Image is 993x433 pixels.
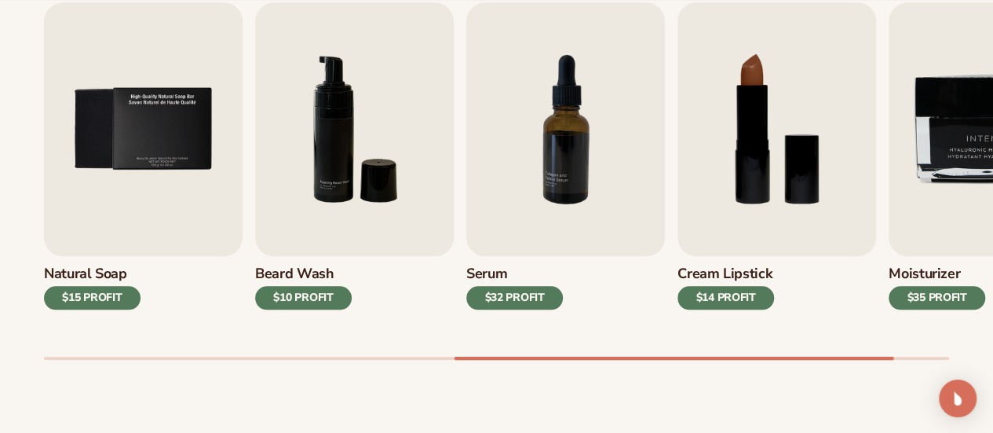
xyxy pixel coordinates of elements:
[255,286,352,310] div: $10 PROFIT
[255,2,454,332] a: 6 / 9
[44,286,141,310] div: $15 PROFIT
[939,380,977,417] div: Open Intercom Messenger
[889,266,985,283] h3: Moisturizer
[255,266,352,283] h3: Beard Wash
[677,2,876,332] a: 8 / 9
[466,2,665,332] a: 7 / 9
[889,286,985,310] div: $35 PROFIT
[677,266,774,283] h3: Cream Lipstick
[677,286,774,310] div: $14 PROFIT
[466,286,563,310] div: $32 PROFIT
[44,266,141,283] h3: Natural Soap
[466,266,563,283] h3: Serum
[44,2,243,332] a: 5 / 9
